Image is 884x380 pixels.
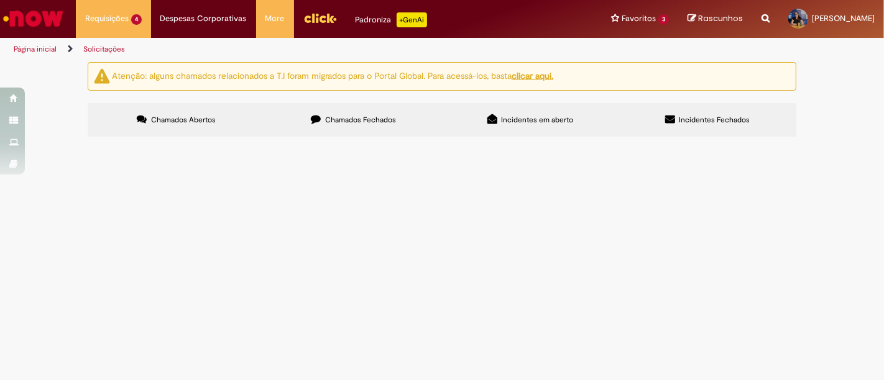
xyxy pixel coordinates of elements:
[502,115,574,125] span: Incidentes em aberto
[160,12,247,25] span: Despesas Corporativas
[512,70,553,81] a: clicar aqui.
[658,14,669,25] span: 3
[688,13,743,25] a: Rascunhos
[9,38,580,61] ul: Trilhas de página
[1,6,65,31] img: ServiceNow
[83,44,125,54] a: Solicitações
[698,12,743,24] span: Rascunhos
[622,12,656,25] span: Favoritos
[112,70,553,81] ng-bind-html: Atenção: alguns chamados relacionados a T.I foram migrados para o Portal Global. Para acessá-los,...
[325,115,396,125] span: Chamados Fechados
[265,12,285,25] span: More
[131,14,142,25] span: 4
[85,12,129,25] span: Requisições
[679,115,750,125] span: Incidentes Fechados
[356,12,427,27] div: Padroniza
[397,12,427,27] p: +GenAi
[812,13,875,24] span: [PERSON_NAME]
[151,115,216,125] span: Chamados Abertos
[303,9,337,27] img: click_logo_yellow_360x200.png
[14,44,57,54] a: Página inicial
